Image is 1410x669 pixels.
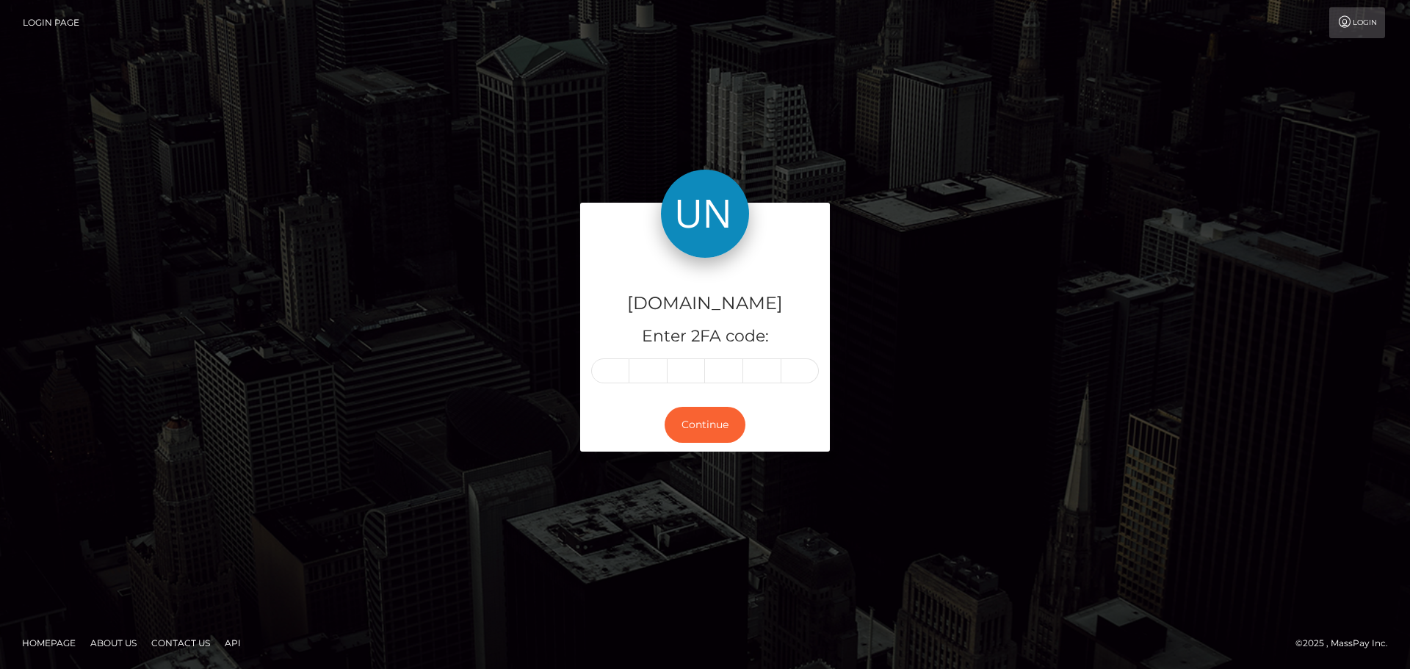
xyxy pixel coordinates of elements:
[84,632,142,654] a: About Us
[16,632,82,654] a: Homepage
[219,632,247,654] a: API
[145,632,216,654] a: Contact Us
[591,291,819,317] h4: [DOMAIN_NAME]
[665,407,745,443] button: Continue
[1329,7,1385,38] a: Login
[23,7,79,38] a: Login Page
[1295,635,1399,651] div: © 2025 , MassPay Inc.
[591,325,819,348] h5: Enter 2FA code:
[661,170,749,258] img: Unlockt.me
